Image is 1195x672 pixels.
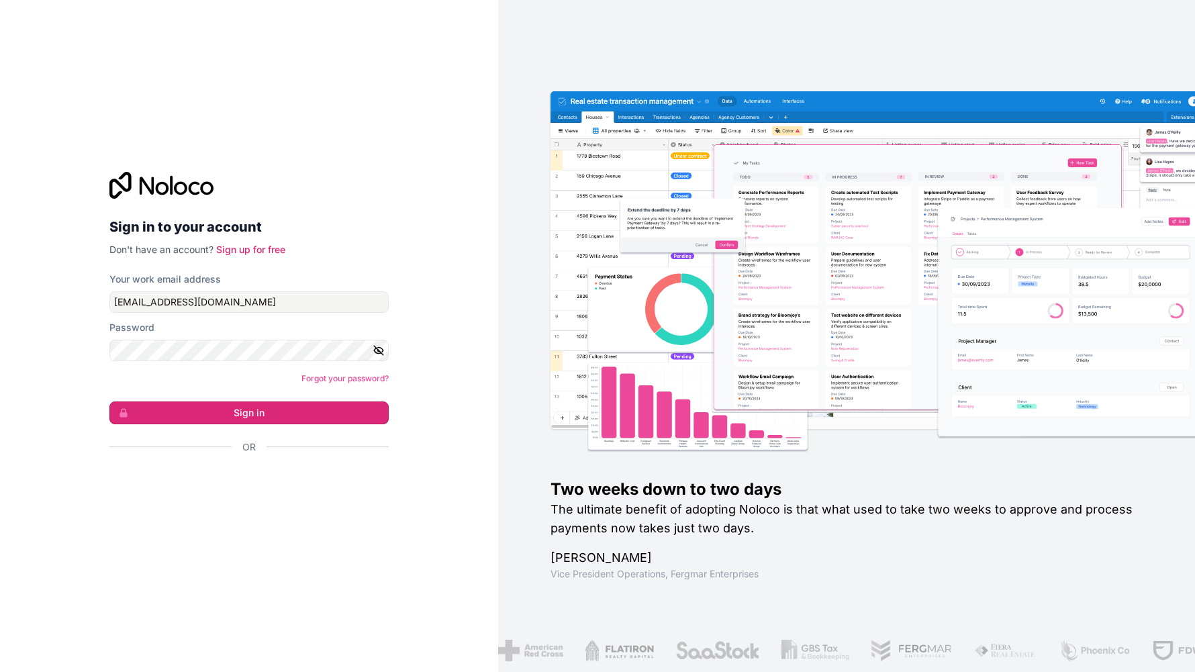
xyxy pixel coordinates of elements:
[763,640,831,661] img: /assets/gbstax-C-GtDUiK.png
[109,401,389,424] button: Sign in
[109,215,389,239] h2: Sign in to your account
[955,640,1018,661] img: /assets/fiera-fwj2N5v4.png
[852,640,934,661] img: /assets/fergmar-CudnrXN5.png
[479,640,544,661] img: /assets/american-red-cross-BAupjrZR.png
[103,469,385,498] iframe: Sign in with Google Button
[109,340,389,361] input: Password
[109,321,154,334] label: Password
[566,640,636,661] img: /assets/flatiron-C8eUkumj.png
[551,567,1152,581] h1: Vice President Operations , Fergmar Enterprises
[216,244,285,255] a: Sign up for free
[551,500,1152,538] h2: The ultimate benefit of adopting Noloco is that what used to take two weeks to approve and proces...
[109,244,213,255] span: Don't have an account?
[551,479,1152,500] h1: Two weeks down to two days
[242,440,256,454] span: Or
[551,548,1152,567] h1: [PERSON_NAME]
[657,640,741,661] img: /assets/saastock-C6Zbiodz.png
[301,373,389,383] a: Forgot your password?
[109,273,221,286] label: Your work email address
[1040,640,1112,661] img: /assets/phoenix-BREaitsQ.png
[109,291,389,313] input: Email address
